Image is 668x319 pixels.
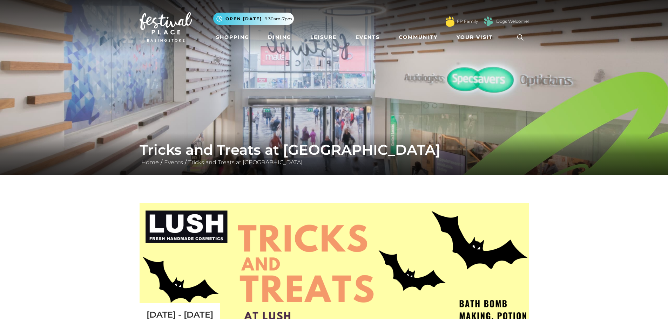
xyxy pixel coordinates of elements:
h1: Tricks and Treats at [GEOGRAPHIC_DATA] [140,141,529,158]
a: Dining [265,31,294,44]
a: Leisure [308,31,339,44]
a: Events [162,159,185,166]
a: Community [396,31,440,44]
a: Dogs Welcome! [496,18,529,25]
img: Festival Place Logo [140,12,192,42]
a: Your Visit [454,31,499,44]
span: 9.30am-7pm [265,16,292,22]
div: / / [134,141,534,167]
a: Shopping [213,31,252,44]
span: Your Visit [457,34,493,41]
a: FP Family [457,18,478,25]
a: Tricks and Treats at [GEOGRAPHIC_DATA] [187,159,304,166]
a: Home [140,159,161,166]
span: Open [DATE] [225,16,262,22]
a: Events [353,31,383,44]
button: Open [DATE] 9.30am-7pm [213,13,294,25]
